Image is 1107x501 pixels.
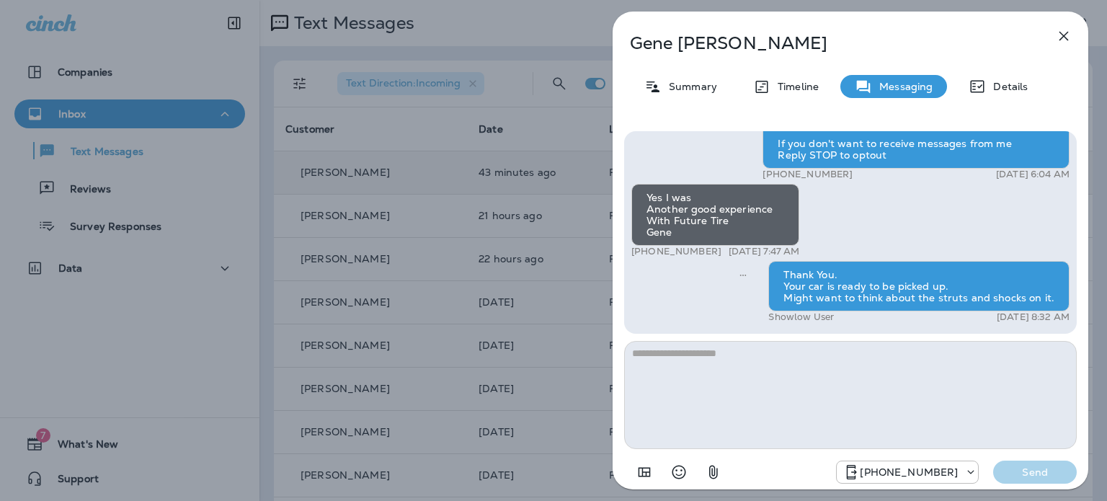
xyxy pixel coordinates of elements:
[630,458,659,487] button: Add in a premade template
[739,267,747,280] span: Sent
[996,169,1070,180] p: [DATE] 6:04 AM
[662,81,717,92] p: Summary
[997,311,1070,323] p: [DATE] 8:32 AM
[837,464,978,481] div: +1 (928) 232-1970
[763,169,853,180] p: [PHONE_NUMBER]
[664,458,693,487] button: Select an emoji
[770,81,819,92] p: Timeline
[729,246,799,257] p: [DATE] 7:47 AM
[872,81,933,92] p: Messaging
[768,261,1070,311] div: Thank You. Your car is ready to be picked up. Might want to think about the struts and shocks on it.
[986,81,1028,92] p: Details
[630,33,1023,53] p: Gene [PERSON_NAME]
[768,311,834,323] p: Showlow User
[631,184,799,246] div: Yes I was Another good experience With Future Tire Gene
[860,466,958,478] p: [PHONE_NUMBER]
[631,246,721,257] p: [PHONE_NUMBER]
